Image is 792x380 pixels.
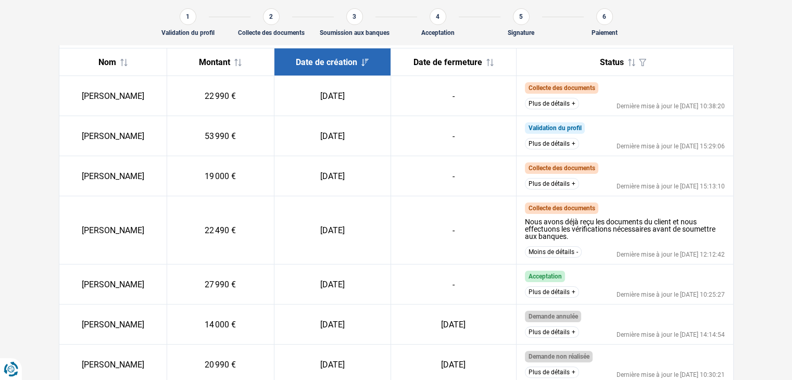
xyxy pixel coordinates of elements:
[525,286,579,298] button: Plus de détails
[180,8,196,25] div: 1
[528,205,595,212] span: Collecte des documents
[59,264,167,305] td: [PERSON_NAME]
[167,116,274,156] td: 53 990 €
[617,372,725,378] div: Dernière mise à jour le [DATE] 10:30:21
[167,76,274,116] td: 22 990 €
[528,353,589,360] span: Demande non réalisée
[513,8,530,25] div: 5
[528,273,561,280] span: Acceptation
[592,29,618,36] div: Paiement
[528,164,595,172] span: Collecte des documents
[274,305,391,345] td: [DATE]
[59,305,167,345] td: [PERSON_NAME]
[525,246,582,258] button: Moins de détails
[161,29,215,36] div: Validation du profil
[413,57,482,67] span: Date de fermeture
[391,196,516,264] td: -
[430,8,446,25] div: 4
[617,103,725,109] div: Dernière mise à jour le [DATE] 10:38:20
[238,29,305,36] div: Collecte des documents
[274,264,391,305] td: [DATE]
[391,305,516,345] td: [DATE]
[525,326,579,338] button: Plus de détails
[296,57,357,67] span: Date de création
[508,29,534,36] div: Signature
[59,76,167,116] td: [PERSON_NAME]
[59,156,167,196] td: [PERSON_NAME]
[528,124,581,132] span: Validation du profil
[391,116,516,156] td: -
[525,138,579,149] button: Plus de détails
[525,218,725,240] div: Nous avons déjà reçu les documents du client et nous effectuons les vérifications nécessaires ava...
[617,251,725,258] div: Dernière mise à jour le [DATE] 12:12:42
[346,8,363,25] div: 3
[525,366,579,378] button: Plus de détails
[617,292,725,298] div: Dernière mise à jour le [DATE] 10:25:27
[59,196,167,264] td: [PERSON_NAME]
[167,196,274,264] td: 22 490 €
[617,183,725,189] div: Dernière mise à jour le [DATE] 15:13:10
[274,116,391,156] td: [DATE]
[525,178,579,189] button: Plus de détails
[59,116,167,156] td: [PERSON_NAME]
[199,57,230,67] span: Montant
[525,98,579,109] button: Plus de détails
[167,156,274,196] td: 19 000 €
[617,143,725,149] div: Dernière mise à jour le [DATE] 15:29:06
[391,264,516,305] td: -
[421,29,455,36] div: Acceptation
[600,57,624,67] span: Status
[391,76,516,116] td: -
[320,29,389,36] div: Soumission aux banques
[263,8,280,25] div: 2
[274,76,391,116] td: [DATE]
[274,196,391,264] td: [DATE]
[617,332,725,338] div: Dernière mise à jour le [DATE] 14:14:54
[167,305,274,345] td: 14 000 €
[167,264,274,305] td: 27 990 €
[391,156,516,196] td: -
[528,313,577,320] span: Demande annulée
[528,84,595,92] span: Collecte des documents
[274,156,391,196] td: [DATE]
[596,8,613,25] div: 6
[98,57,116,67] span: Nom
